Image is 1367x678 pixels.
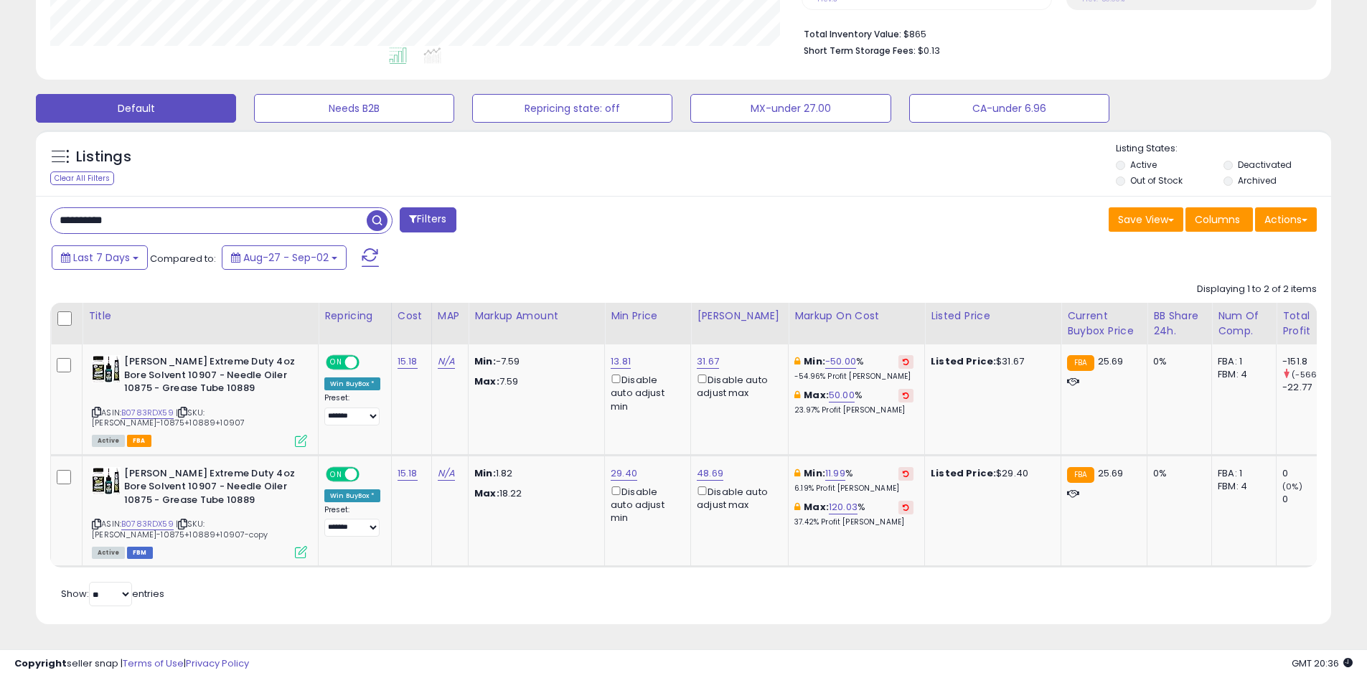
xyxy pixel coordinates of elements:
[794,309,919,324] div: Markup on Cost
[931,467,1050,480] div: $29.40
[1238,174,1277,187] label: Archived
[829,500,858,514] a: 120.03
[92,355,121,383] img: 51ioIca2JqL._SL40_.jpg
[324,393,380,425] div: Preset:
[474,466,496,480] strong: Min:
[36,94,236,123] button: Default
[123,656,184,670] a: Terms of Use
[794,372,913,382] p: -54.96% Profit [PERSON_NAME]
[327,468,345,480] span: ON
[398,466,418,481] a: 15.18
[697,466,723,481] a: 48.69
[794,501,913,527] div: %
[794,389,913,415] div: %
[1218,480,1265,493] div: FBM: 4
[825,466,845,481] a: 11.99
[1067,355,1094,371] small: FBA
[92,435,125,447] span: All listings currently available for purchase on Amazon
[121,518,174,530] a: B0783RDX59
[324,309,385,324] div: Repricing
[474,375,593,388] p: 7.59
[829,388,855,402] a: 50.00
[127,547,153,559] span: FBM
[611,484,680,525] div: Disable auto adjust min
[357,357,380,369] span: OFF
[611,466,637,481] a: 29.40
[1292,656,1353,670] span: 2025-09-10 20:36 GMT
[611,354,631,369] a: 13.81
[1067,309,1141,339] div: Current Buybox Price
[697,484,777,512] div: Disable auto adjust max
[76,147,131,167] h5: Listings
[222,245,347,270] button: Aug-27 - Sep-02
[1067,467,1094,483] small: FBA
[438,309,462,324] div: MAP
[88,309,312,324] div: Title
[931,354,996,368] b: Listed Price:
[324,505,380,537] div: Preset:
[474,487,593,500] p: 18.22
[186,656,249,670] a: Privacy Policy
[243,250,329,265] span: Aug-27 - Sep-02
[1282,481,1302,492] small: (0%)
[804,500,829,514] b: Max:
[474,309,598,324] div: Markup Amount
[474,354,496,368] strong: Min:
[398,354,418,369] a: 15.18
[92,467,121,495] img: 51ioIca2JqL._SL40_.jpg
[918,44,940,57] span: $0.13
[794,467,913,494] div: %
[357,468,380,480] span: OFF
[1153,355,1201,368] div: 0%
[127,435,151,447] span: FBA
[50,171,114,185] div: Clear All Filters
[697,354,719,369] a: 31.67
[1218,355,1265,368] div: FBA: 1
[1255,207,1317,232] button: Actions
[1282,309,1335,339] div: Total Profit
[697,372,777,400] div: Disable auto adjust max
[474,355,593,368] p: -7.59
[92,467,307,557] div: ASIN:
[1218,368,1265,381] div: FBM: 4
[438,354,455,369] a: N/A
[1116,142,1331,156] p: Listing States:
[14,657,249,671] div: seller snap | |
[438,466,455,481] a: N/A
[611,309,685,324] div: Min Price
[931,309,1055,324] div: Listed Price
[150,252,216,265] span: Compared to:
[92,547,125,559] span: All listings currently available for purchase on Amazon
[1218,309,1270,339] div: Num of Comp.
[1282,467,1340,480] div: 0
[1282,381,1340,394] div: -22.77
[931,466,996,480] b: Listed Price:
[1153,309,1206,339] div: BB Share 24h.
[909,94,1109,123] button: CA-under 6.96
[804,354,825,368] b: Min:
[92,355,307,446] div: ASIN:
[400,207,456,232] button: Filters
[1098,354,1124,368] span: 25.69
[794,355,913,382] div: %
[1109,207,1183,232] button: Save View
[611,372,680,413] div: Disable auto adjust min
[327,357,345,369] span: ON
[804,24,1306,42] li: $865
[474,467,593,480] p: 1.82
[794,517,913,527] p: 37.42% Profit [PERSON_NAME]
[92,518,268,540] span: | SKU: [PERSON_NAME]-10875+10889+10907-copy
[789,303,925,344] th: The percentage added to the cost of goods (COGS) that forms the calculator for Min & Max prices.
[1153,467,1201,480] div: 0%
[931,355,1050,368] div: $31.67
[1282,493,1340,506] div: 0
[398,309,426,324] div: Cost
[474,486,499,500] strong: Max:
[825,354,856,369] a: -50.00
[52,245,148,270] button: Last 7 Days
[804,28,901,40] b: Total Inventory Value:
[472,94,672,123] button: Repricing state: off
[92,407,245,428] span: | SKU: [PERSON_NAME]-10875+10889+10907
[73,250,130,265] span: Last 7 Days
[61,587,164,601] span: Show: entries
